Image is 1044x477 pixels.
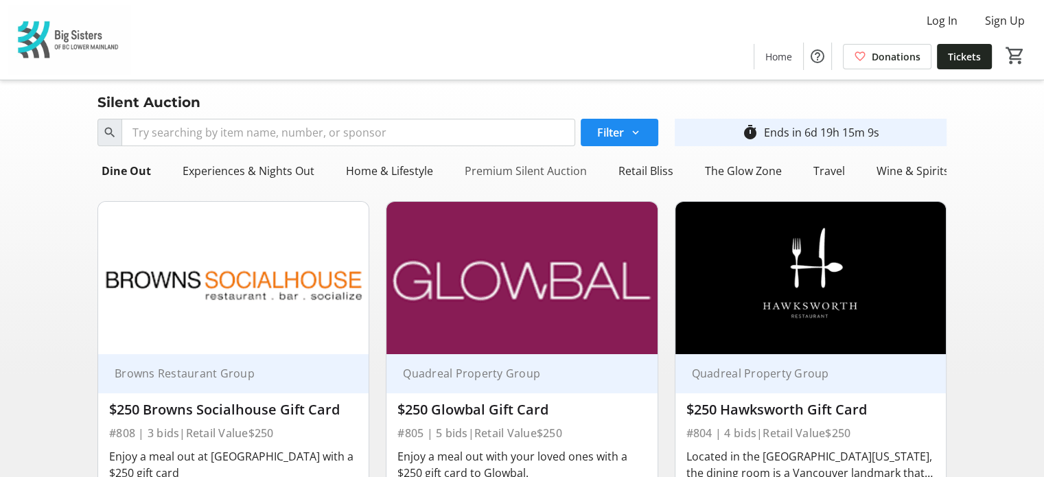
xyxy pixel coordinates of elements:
div: The Glow Zone [699,157,787,185]
div: Home & Lifestyle [340,157,439,185]
div: Silent Auction [89,91,209,113]
span: Log In [927,12,958,29]
button: Sign Up [974,10,1036,32]
input: Try searching by item name, number, or sponsor [121,119,575,146]
div: Quadreal Property Group [397,367,629,380]
div: Ends in 6d 19h 15m 9s [764,124,879,141]
div: Wine & Spirits [871,157,955,185]
span: Tickets [948,49,981,64]
img: $250 Glowbal Gift Card [386,202,657,354]
div: #808 | 3 bids | Retail Value $250 [109,423,358,443]
a: Tickets [937,44,992,69]
div: Retail Bliss [613,157,679,185]
img: Big Sisters of BC Lower Mainland's Logo [8,5,130,74]
button: Log In [916,10,968,32]
div: $250 Hawksworth Gift Card [686,402,935,418]
a: Home [754,44,803,69]
span: Donations [872,49,920,64]
mat-icon: timer_outline [742,124,758,141]
button: Help [804,43,831,70]
div: Experiences & Nights Out [177,157,320,185]
a: Donations [843,44,931,69]
div: Travel [808,157,850,185]
button: Filter [581,119,658,146]
div: $250 Browns Socialhouse Gift Card [109,402,358,418]
span: Sign Up [985,12,1025,29]
div: #805 | 5 bids | Retail Value $250 [397,423,646,443]
div: Quadreal Property Group [686,367,918,380]
span: Home [765,49,792,64]
span: Filter [597,124,624,141]
div: Premium Silent Auction [459,157,592,185]
button: Cart [1003,43,1028,68]
div: Browns Restaurant Group [109,367,341,380]
img: $250 Hawksworth Gift Card [675,202,946,354]
div: $250 Glowbal Gift Card [397,402,646,418]
img: $250 Browns Socialhouse Gift Card [98,202,369,354]
div: Dine Out [96,157,156,185]
div: #804 | 4 bids | Retail Value $250 [686,423,935,443]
